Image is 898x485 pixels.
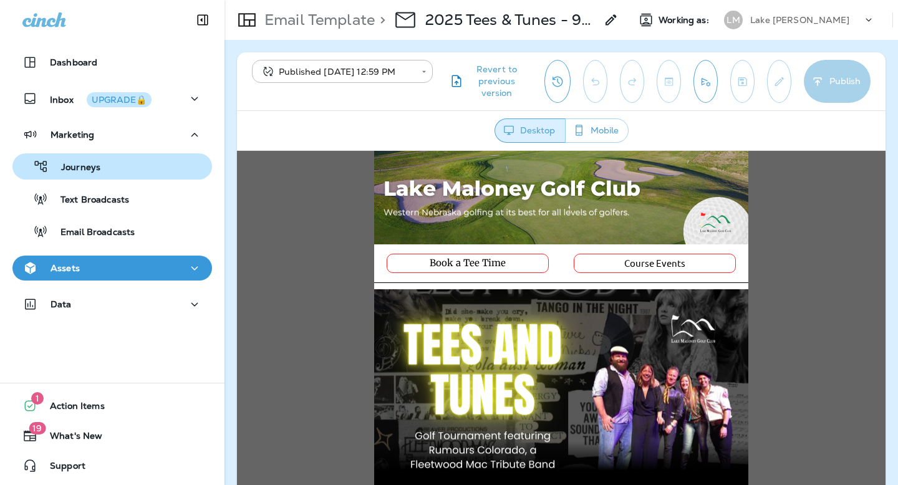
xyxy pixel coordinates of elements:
span: Action Items [37,401,105,416]
button: View Changelog [544,60,571,103]
p: Email Template [259,11,375,29]
p: 2025 Tees & Tunes - 9/27 [425,11,596,29]
button: Data [12,292,212,317]
button: InboxUPGRADE🔒 [12,86,212,111]
p: Lake [PERSON_NAME] [750,15,850,25]
button: Dashboard [12,50,212,75]
button: Revert to previous version [443,60,534,103]
span: TEES & TUNES GOLF TOURNAMENT WITH RUMOURS [US_STATE] [155,355,494,371]
p: Text Broadcasts [48,194,129,206]
button: 19What's New [12,423,212,448]
span: Working as: [659,15,712,26]
span: What's New [37,431,102,446]
button: Journeys [12,153,212,180]
p: Inbox [50,92,152,105]
p: Data [51,299,72,309]
button: Assets [12,256,212,281]
a: Book a Tee Time [176,103,285,122]
img: Tees and Tunes [137,138,511,349]
button: Text Broadcasts [12,186,212,212]
p: > [375,11,385,29]
a: Course Events [371,103,465,122]
div: LM [724,11,743,29]
button: Email Broadcasts [12,218,212,244]
button: UPGRADE🔒 [87,92,152,107]
button: Support [12,453,212,478]
p: Journeys [49,162,100,174]
button: 1Action Items [12,393,212,418]
button: Marketing [12,122,212,147]
div: Published [DATE] 12:59 PM [261,65,413,78]
button: Desktop [495,118,566,143]
span: Revert to previous version [464,64,529,99]
p: Marketing [51,130,94,140]
span: Support [37,461,85,476]
span: 1 [31,392,44,405]
p: Dashboard [50,57,97,67]
p: Email Broadcasts [48,227,135,239]
button: Mobile [565,118,629,143]
div: UPGRADE🔒 [92,95,147,104]
button: Send test email [693,60,718,103]
p: Assets [51,263,80,273]
span: 19 [29,422,46,435]
button: Collapse Sidebar [185,7,220,32]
